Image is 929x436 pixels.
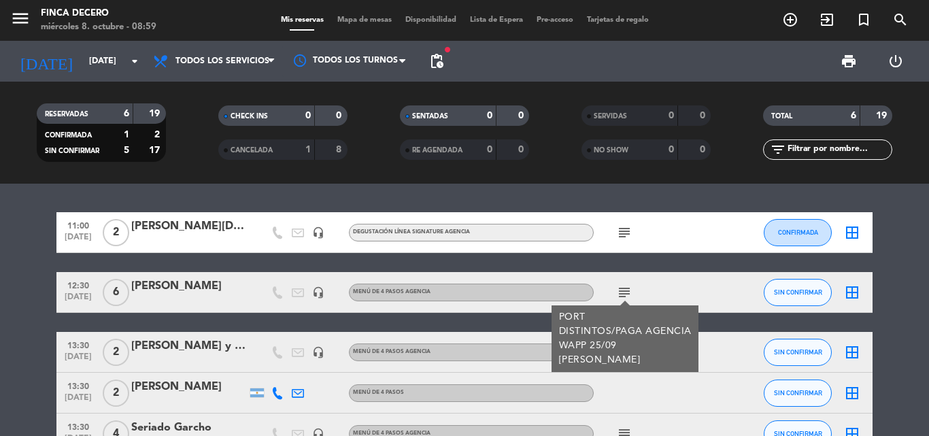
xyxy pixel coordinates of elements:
[45,132,92,139] span: CONFIRMADA
[594,113,627,120] span: SERVIDAS
[10,8,31,33] button: menu
[700,111,708,120] strong: 0
[131,218,247,235] div: [PERSON_NAME][DATE]
[530,16,580,24] span: Pre-acceso
[764,219,832,246] button: CONFIRMADA
[819,12,835,28] i: exit_to_app
[353,390,404,395] span: MENÚ DE 4 PASOS
[61,352,95,368] span: [DATE]
[124,146,129,155] strong: 5
[312,346,324,358] i: headset_mic
[305,111,311,120] strong: 0
[518,111,526,120] strong: 0
[131,278,247,295] div: [PERSON_NAME]
[61,337,95,352] span: 13:30
[353,229,470,235] span: DEGUSTACIÓN LÍNEA SIGNATURE AGENCIA
[487,111,492,120] strong: 0
[616,224,632,241] i: subject
[61,277,95,292] span: 12:30
[764,339,832,366] button: SIN CONFIRMAR
[353,289,430,295] span: MENÚ DE 4 PASOS AGENCIA
[594,147,628,154] span: NO SHOW
[336,111,344,120] strong: 0
[149,146,163,155] strong: 17
[312,227,324,239] i: headset_mic
[786,142,892,157] input: Filtrar por nombre...
[844,385,860,401] i: border_all
[231,113,268,120] span: CHECK INS
[103,279,129,306] span: 6
[774,288,822,296] span: SIN CONFIRMAR
[443,46,452,54] span: fiber_manual_record
[353,431,430,436] span: MENÚ DE 4 PASOS AGENCIA
[669,145,674,154] strong: 0
[41,20,156,34] div: miércoles 8. octubre - 08:59
[41,7,156,20] div: Finca Decero
[771,113,792,120] span: TOTAL
[61,292,95,308] span: [DATE]
[231,147,273,154] span: CANCELADA
[124,130,129,139] strong: 1
[774,348,822,356] span: SIN CONFIRMAR
[61,217,95,233] span: 11:00
[764,279,832,306] button: SIN CONFIRMAR
[876,111,890,120] strong: 19
[336,145,344,154] strong: 8
[518,145,526,154] strong: 0
[778,229,818,236] span: CONFIRMADA
[463,16,530,24] span: Lista de Espera
[487,145,492,154] strong: 0
[700,145,708,154] strong: 0
[61,418,95,434] span: 13:30
[131,378,247,396] div: [PERSON_NAME]
[580,16,656,24] span: Tarjetas de regalo
[841,53,857,69] span: print
[126,53,143,69] i: arrow_drop_down
[149,109,163,118] strong: 19
[131,337,247,355] div: [PERSON_NAME] y [PERSON_NAME] de [PERSON_NAME].
[770,141,786,158] i: filter_list
[312,286,324,299] i: headset_mic
[353,349,430,354] span: MENÚ DE 4 PASOS AGENCIA
[10,46,82,76] i: [DATE]
[45,111,88,118] span: RESERVADAS
[851,111,856,120] strong: 6
[103,380,129,407] span: 2
[305,145,311,154] strong: 1
[872,41,919,82] div: LOG OUT
[331,16,399,24] span: Mapa de mesas
[412,147,462,154] span: RE AGENDADA
[844,284,860,301] i: border_all
[103,219,129,246] span: 2
[175,56,269,66] span: Todos los servicios
[888,53,904,69] i: power_settings_new
[844,344,860,360] i: border_all
[428,53,445,69] span: pending_actions
[844,224,860,241] i: border_all
[154,130,163,139] strong: 2
[559,310,692,367] div: PORT DISTINTOS/PAGA AGENCIA WAPP 25/09 [PERSON_NAME]
[274,16,331,24] span: Mis reservas
[412,113,448,120] span: SENTADAS
[10,8,31,29] i: menu
[616,284,632,301] i: subject
[61,378,95,393] span: 13:30
[399,16,463,24] span: Disponibilidad
[764,380,832,407] button: SIN CONFIRMAR
[61,393,95,409] span: [DATE]
[669,111,674,120] strong: 0
[774,389,822,397] span: SIN CONFIRMAR
[61,233,95,248] span: [DATE]
[124,109,129,118] strong: 6
[45,148,99,154] span: SIN CONFIRMAR
[892,12,909,28] i: search
[103,339,129,366] span: 2
[856,12,872,28] i: turned_in_not
[782,12,798,28] i: add_circle_outline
